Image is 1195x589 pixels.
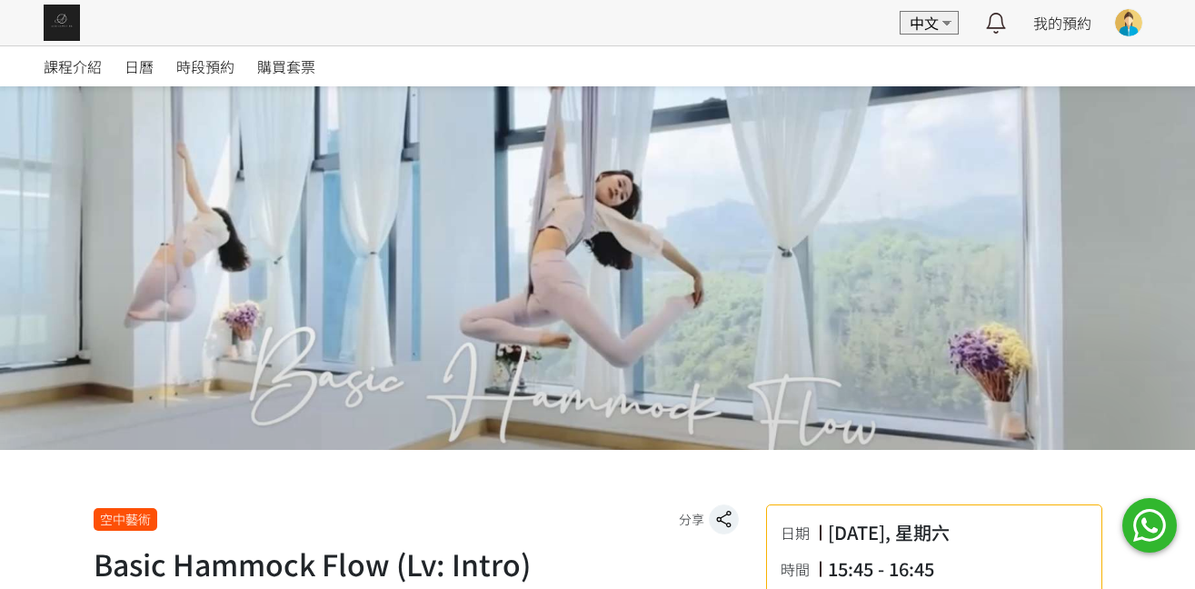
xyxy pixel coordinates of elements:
[44,5,80,41] img: img_61c0148bb0266
[257,46,315,86] a: 購買套票
[176,46,234,86] a: 時段預約
[781,522,819,544] div: 日期
[1033,12,1091,34] a: 我的預約
[44,55,102,77] span: 課程介紹
[124,55,154,77] span: 日曆
[828,519,950,546] div: [DATE], 星期六
[176,55,234,77] span: 時段預約
[44,46,102,86] a: 課程介紹
[828,555,934,583] div: 15:45 - 16:45
[94,508,157,531] div: 空中藝術
[257,55,315,77] span: 購買套票
[94,542,739,585] h1: Basic Hammock Flow (Lv: Intro)
[781,558,819,580] div: 時間
[124,46,154,86] a: 日曆
[679,510,704,529] span: 分享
